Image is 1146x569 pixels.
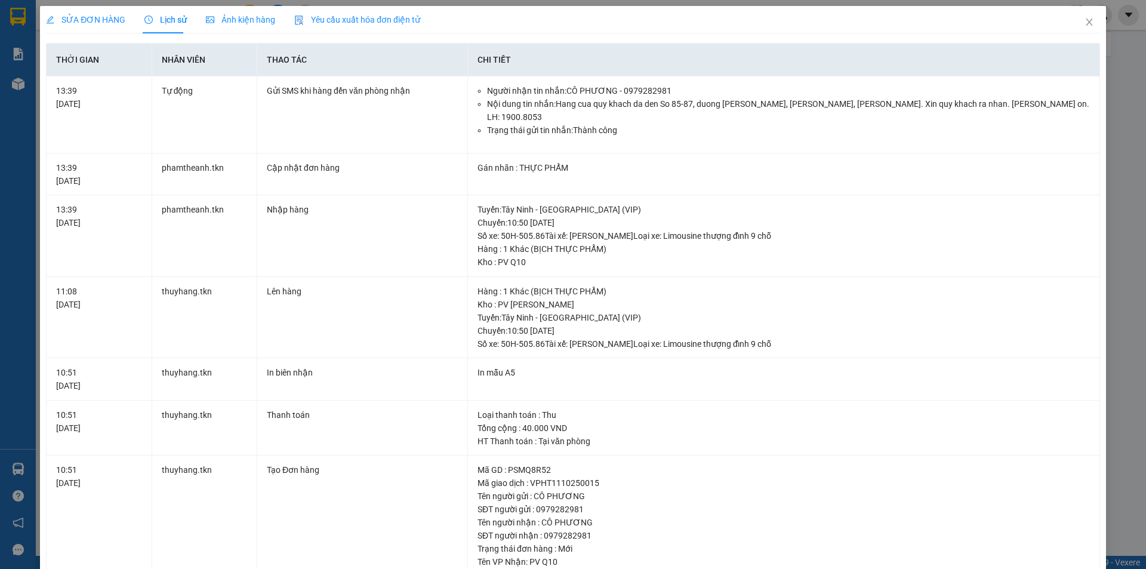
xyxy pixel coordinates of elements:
[478,203,1090,242] div: Tuyến : Tây Ninh - [GEOGRAPHIC_DATA] (VIP) Chuyến: 10:50 [DATE] Số xe: 50H-505.86 Tài xế: [PERSON...
[478,490,1090,503] div: Tên người gửi : CÔ PHƯƠNG
[487,97,1090,124] li: Nội dung tin nhắn: Hang cua quy khach da den So 85-87, duong [PERSON_NAME], [PERSON_NAME], [PERSO...
[267,408,458,422] div: Thanh toán
[478,503,1090,516] div: SĐT người gửi : 0979282981
[1073,6,1106,39] button: Close
[152,44,257,76] th: Nhân viên
[206,16,214,24] span: picture
[1085,17,1094,27] span: close
[478,242,1090,256] div: Hàng : 1 Khác (BỊCH THỰC PHẨM)
[478,542,1090,555] div: Trạng thái đơn hàng : Mới
[294,16,304,25] img: icon
[144,15,187,24] span: Lịch sử
[478,408,1090,422] div: Loại thanh toán : Thu
[487,124,1090,137] li: Trạng thái gửi tin nhắn: Thành công
[152,277,257,359] td: thuyhang.tkn
[468,44,1100,76] th: Chi tiết
[144,16,153,24] span: clock-circle
[152,153,257,196] td: phamtheanh.tkn
[267,161,458,174] div: Cập nhật đơn hàng
[47,44,152,76] th: Thời gian
[152,76,257,153] td: Tự động
[267,84,458,97] div: Gửi SMS khi hàng đến văn phòng nhận
[56,285,141,311] div: 11:08 [DATE]
[56,161,141,187] div: 13:39 [DATE]
[46,15,125,24] span: SỬA ĐƠN HÀNG
[267,463,458,476] div: Tạo Đơn hàng
[478,555,1090,568] div: Tên VP Nhận: PV Q10
[478,366,1090,379] div: In mẫu A5
[478,516,1090,529] div: Tên người nhận : CÔ PHƯƠNG
[152,358,257,401] td: thuyhang.tkn
[478,529,1090,542] div: SĐT người nhận : 0979282981
[152,195,257,277] td: phamtheanh.tkn
[478,463,1090,476] div: Mã GD : PSMQ8R52
[478,256,1090,269] div: Kho : PV Q10
[478,435,1090,448] div: HT Thanh toán : Tại văn phòng
[152,401,257,456] td: thuyhang.tkn
[56,463,141,490] div: 10:51 [DATE]
[267,366,458,379] div: In biên nhận
[56,84,141,110] div: 13:39 [DATE]
[478,476,1090,490] div: Mã giao dịch : VPHT1110250015
[257,44,468,76] th: Thao tác
[56,203,141,229] div: 13:39 [DATE]
[56,366,141,392] div: 10:51 [DATE]
[294,15,420,24] span: Yêu cầu xuất hóa đơn điện tử
[478,422,1090,435] div: Tổng cộng : 40.000 VND
[267,203,458,216] div: Nhập hàng
[478,161,1090,174] div: Gán nhãn : THỰC PHẨM
[478,298,1090,311] div: Kho : PV [PERSON_NAME]
[478,285,1090,298] div: Hàng : 1 Khác (BỊCH THỰC PHẨM)
[206,15,275,24] span: Ảnh kiện hàng
[487,84,1090,97] li: Người nhận tin nhắn: CÔ PHƯƠNG - 0979282981
[478,311,1090,350] div: Tuyến : Tây Ninh - [GEOGRAPHIC_DATA] (VIP) Chuyến: 10:50 [DATE] Số xe: 50H-505.86 Tài xế: [PERSON...
[46,16,54,24] span: edit
[56,408,141,435] div: 10:51 [DATE]
[267,285,458,298] div: Lên hàng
